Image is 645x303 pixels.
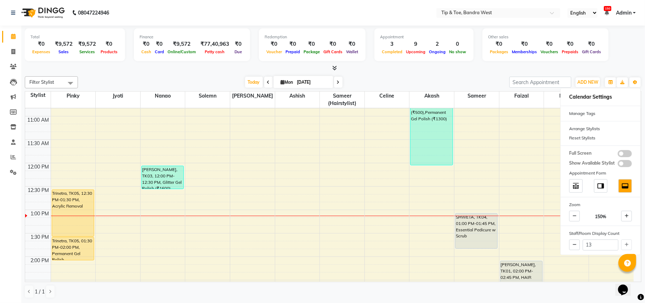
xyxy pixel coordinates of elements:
[488,34,603,40] div: Other sales
[78,3,109,23] b: 08047224946
[295,77,330,88] input: 2025-09-01
[29,79,54,85] span: Filter Stylist
[51,92,96,100] span: Pinky
[561,124,640,133] div: Arrange Stylists
[265,49,284,54] span: Voucher
[380,49,404,54] span: Completed
[344,49,360,54] span: Wallet
[322,49,344,54] span: Gift Cards
[561,229,640,238] div: Staff/Room Display Count
[185,92,230,100] span: Solemn
[245,77,263,88] span: Today
[27,163,51,171] div: 12:00 PM
[141,92,185,100] span: Nanao
[232,40,244,48] div: ₹0
[29,233,51,241] div: 1:30 PM
[561,91,640,103] h6: Calendar Settings
[561,169,640,178] div: Appointment Form
[561,109,640,118] div: Manage Tags
[140,34,244,40] div: Finance
[411,71,452,165] div: [PERSON_NAME], TK03, 10:00 AM-12:00 PM, Cocktail Pedicure (₹2500),Permanent Gel Polish Removal (₹...
[140,40,153,48] div: ₹0
[510,49,539,54] span: Memberships
[233,49,244,54] span: Due
[569,160,615,167] span: Show Available Stylist
[30,49,52,54] span: Expenses
[577,79,598,85] span: ADD NEW
[284,40,302,48] div: ₹0
[605,10,609,16] a: 150
[560,40,580,48] div: ₹0
[78,49,97,54] span: Services
[18,3,67,23] img: logo
[427,40,447,48] div: 2
[569,150,592,157] span: Full Screen
[75,40,99,48] div: ₹9,572
[560,49,580,54] span: Prepaids
[265,34,360,40] div: Redemption
[380,34,468,40] div: Appointment
[447,40,468,48] div: 0
[488,49,510,54] span: Packages
[230,92,275,100] span: [PERSON_NAME]
[544,92,589,100] span: Nikhil
[203,49,227,54] span: Petty cash
[29,257,51,264] div: 2:00 PM
[344,40,360,48] div: ₹0
[539,40,560,48] div: ₹0
[302,49,322,54] span: Package
[322,40,344,48] div: ₹0
[30,40,52,48] div: ₹0
[576,77,600,87] button: ADD NEW
[265,40,284,48] div: ₹0
[597,182,605,190] img: dock_right.svg
[488,40,510,48] div: ₹0
[25,92,51,99] div: Stylist
[404,49,427,54] span: Upcoming
[456,214,497,248] div: SHWETA, TK04, 01:00 PM-01:45 PM, Essential Pedicure w Scrub
[365,92,409,100] span: Celine
[302,40,322,48] div: ₹0
[153,40,166,48] div: ₹0
[404,40,427,48] div: 9
[52,190,94,236] div: Trinetra, TK05, 12:30 PM-01:30 PM, Acrylic Removal
[99,49,119,54] span: Products
[615,275,638,296] iframe: chat widget
[153,49,166,54] span: Card
[27,187,51,194] div: 12:30 PM
[140,49,153,54] span: Cash
[447,49,468,54] span: No show
[572,182,580,190] img: table_move_above.svg
[26,116,51,124] div: 11:00 AM
[380,40,404,48] div: 3
[320,92,364,108] span: Sameer (hairstylist)
[454,92,499,100] span: Sameer
[580,40,603,48] div: ₹0
[499,92,544,100] span: Faizal
[166,40,198,48] div: ₹9,572
[616,9,632,17] span: Admin
[509,77,571,88] input: Search Appointment
[427,49,447,54] span: Ongoing
[96,92,140,100] span: Jyoti
[166,49,198,54] span: Online/Custom
[561,200,640,209] div: Zoom
[284,49,302,54] span: Prepaid
[57,49,71,54] span: Sales
[29,280,51,288] div: 2:30 PM
[275,92,320,100] span: Ashish
[35,288,45,296] span: 1 / 1
[409,92,454,100] span: Akash
[52,40,75,48] div: ₹9,572
[30,34,119,40] div: Total
[539,49,560,54] span: Vouchers
[99,40,119,48] div: ₹0
[52,237,94,260] div: Trinetra, TK05, 01:30 PM-02:00 PM, Permanent Gel Polish
[621,182,629,190] img: dock_bottom.svg
[561,133,640,143] div: Reset Stylists
[510,40,539,48] div: ₹0
[142,166,183,189] div: [PERSON_NAME], TK03, 12:00 PM-12:30 PM, Glitter Gel Polish (₹1600)
[198,40,232,48] div: ₹77,40,963
[279,79,295,85] span: Mon
[580,49,603,54] span: Gift Cards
